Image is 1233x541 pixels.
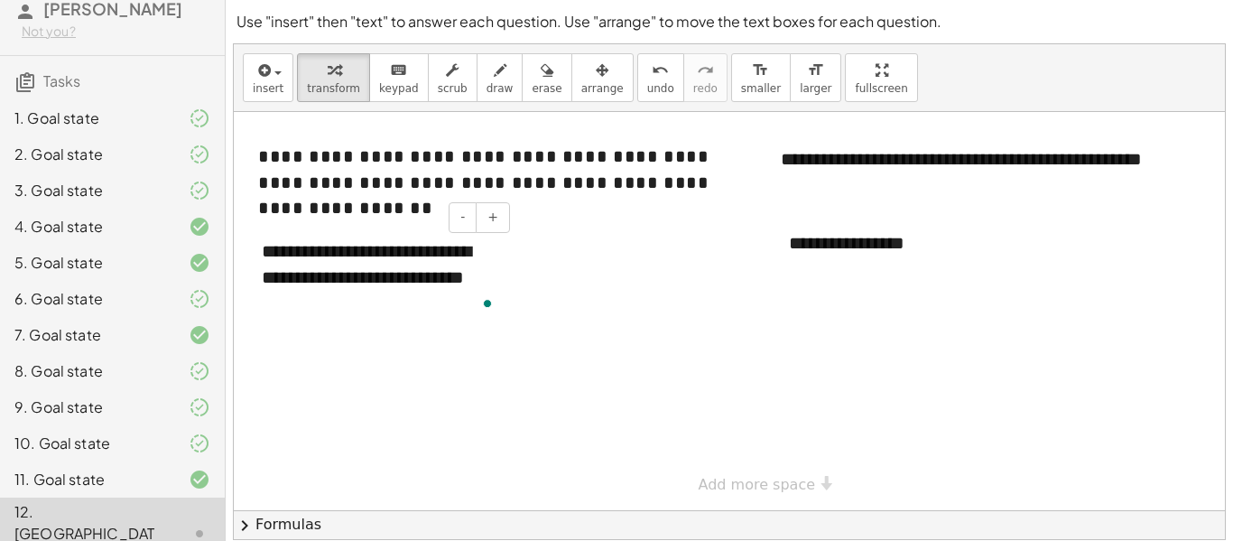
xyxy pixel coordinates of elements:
[476,202,510,233] button: +
[189,252,210,274] i: Task finished and correct.
[243,53,293,102] button: insert
[189,396,210,418] i: Task finished and part of it marked as correct.
[236,11,1222,33] p: Use "insert" then "text" to answer each question. Use "arrange" to move the text boxes for each q...
[699,476,816,493] span: Add more space
[22,23,210,41] div: Not you?
[189,216,210,238] i: Task finished and correct.
[189,360,210,382] i: Task finished and part of it marked as correct.
[189,180,210,201] i: Task finished and part of it marked as correct.
[14,433,160,454] div: 10. Goal state
[244,220,515,334] div: To enrich screen reader interactions, please activate Accessibility in Grammarly extension settings
[697,60,714,81] i: redo
[741,82,781,95] span: smaller
[652,60,669,81] i: undo
[449,202,477,233] button: -
[845,53,917,102] button: fullscreen
[234,515,255,536] span: chevron_right
[189,144,210,165] i: Task finished and part of it marked as correct.
[693,82,718,95] span: redo
[14,396,160,418] div: 9. Goal state
[390,60,407,81] i: keyboard
[800,82,831,95] span: larger
[460,210,465,224] span: -
[647,82,674,95] span: undo
[189,288,210,310] i: Task finished and part of it marked as correct.
[14,360,160,382] div: 8. Goal state
[428,53,477,102] button: scrub
[487,82,514,95] span: draw
[189,433,210,454] i: Task finished and part of it marked as correct.
[369,53,429,102] button: keyboardkeypad
[14,288,160,310] div: 6. Goal state
[731,53,791,102] button: format_sizesmaller
[189,107,210,129] i: Task finished and part of it marked as correct.
[189,469,210,490] i: Task finished and correct.
[790,53,841,102] button: format_sizelarger
[14,324,160,346] div: 7. Goal state
[14,107,160,129] div: 1. Goal state
[487,210,498,224] span: +
[379,82,419,95] span: keypad
[14,216,160,238] div: 4. Goal state
[752,60,769,81] i: format_size
[14,252,160,274] div: 5. Goal state
[807,60,824,81] i: format_size
[571,53,634,102] button: arrange
[855,82,907,95] span: fullscreen
[14,180,160,201] div: 3. Goal state
[438,82,468,95] span: scrub
[532,82,561,95] span: erase
[189,324,210,346] i: Task finished and correct.
[477,53,524,102] button: draw
[522,53,571,102] button: erase
[14,469,160,490] div: 11. Goal state
[253,82,283,95] span: insert
[43,71,80,90] span: Tasks
[14,144,160,165] div: 2. Goal state
[683,53,728,102] button: redoredo
[234,510,1225,539] button: chevron_rightFormulas
[581,82,624,95] span: arrange
[297,53,370,102] button: transform
[637,53,684,102] button: undoundo
[307,82,360,95] span: transform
